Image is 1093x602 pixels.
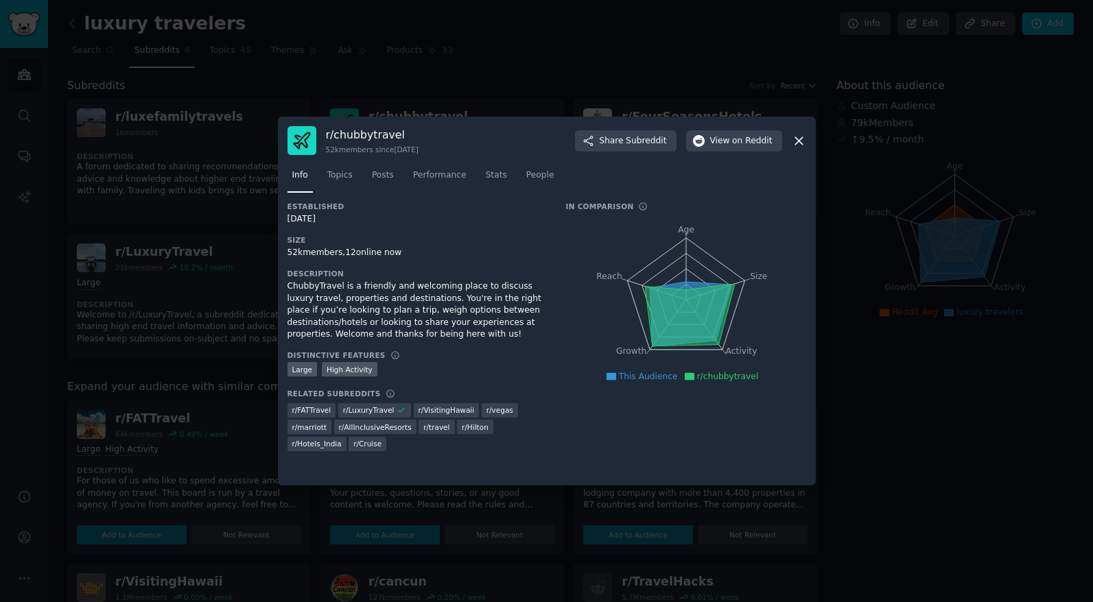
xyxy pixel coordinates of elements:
[575,130,676,152] button: ShareSubreddit
[287,126,316,155] img: chubbytravel
[725,347,757,357] tspan: Activity
[326,145,419,154] div: 52k members since [DATE]
[697,372,759,381] span: r/chubbytravel
[526,169,554,182] span: People
[566,202,634,211] h3: In Comparison
[419,405,475,415] span: r/ VisitingHawaii
[339,422,412,432] span: r/ AllInclusiveResorts
[287,235,547,245] h3: Size
[292,439,342,448] span: r/ Hotels_India
[408,165,471,193] a: Performance
[521,165,559,193] a: People
[287,247,547,259] div: 52k members, 12 online now
[322,165,357,193] a: Topics
[292,422,327,432] span: r/ marriott
[287,165,313,193] a: Info
[287,389,381,398] h3: Related Subreddits
[710,135,773,147] span: View
[292,169,308,182] span: Info
[678,225,694,234] tspan: Age
[486,405,513,415] span: r/ vegas
[732,135,772,147] span: on Reddit
[287,362,318,376] div: Large
[287,202,547,211] h3: Established
[413,169,467,182] span: Performance
[287,350,386,360] h3: Distinctive Features
[423,422,449,432] span: r/ travel
[292,405,331,415] span: r/ FATTravel
[322,362,377,376] div: High Activity
[326,128,419,142] h3: r/ chubbytravel
[367,165,399,193] a: Posts
[287,269,547,278] h3: Description
[626,135,666,147] span: Subreddit
[372,169,394,182] span: Posts
[327,169,353,182] span: Topics
[596,272,622,281] tspan: Reach
[462,422,489,432] span: r/ Hilton
[287,280,547,341] div: ChubbyTravel is a friendly and welcoming place to discuss luxury travel, properties and destinati...
[686,130,782,152] button: Viewon Reddit
[619,372,678,381] span: This Audience
[750,272,767,281] tspan: Size
[599,135,666,147] span: Share
[481,165,512,193] a: Stats
[343,405,395,415] span: r/ LuxuryTravel
[616,347,646,357] tspan: Growth
[287,213,547,226] div: [DATE]
[353,439,381,448] span: r/ Cruise
[486,169,507,182] span: Stats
